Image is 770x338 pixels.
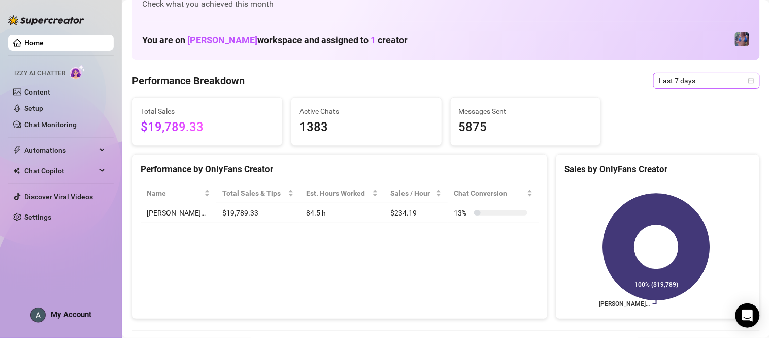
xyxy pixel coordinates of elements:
img: logo-BBDzfeDw.svg [8,15,84,25]
span: 13 % [454,207,470,219]
a: Content [24,88,50,96]
a: Setup [24,104,43,112]
span: Total Sales & Tips [222,188,286,199]
span: Name [147,188,202,199]
th: Name [141,183,216,203]
div: Performance by OnlyFans Creator [141,163,539,176]
div: Sales by OnlyFans Creator [564,163,751,176]
a: Settings [24,213,51,221]
span: Total Sales [141,106,274,117]
span: $19,789.33 [141,118,274,137]
span: Chat Conversion [454,188,525,199]
a: Chat Monitoring [24,120,77,129]
a: Home [24,39,44,47]
th: Total Sales & Tips [216,183,300,203]
h4: Performance Breakdown [132,74,245,88]
img: Chat Copilot [13,167,20,174]
td: 84.5 h [300,203,384,223]
img: Jaylie [735,32,749,46]
td: $234.19 [384,203,448,223]
th: Sales / Hour [384,183,448,203]
span: 1383 [299,118,433,137]
span: My Account [51,310,91,319]
div: Open Intercom Messenger [735,303,760,328]
span: [PERSON_NAME] [187,35,257,45]
td: $19,789.33 [216,203,300,223]
h1: You are on workspace and assigned to creator [142,35,408,46]
span: 5875 [459,118,592,137]
div: Est. Hours Worked [306,188,370,199]
span: Sales / Hour [390,188,434,199]
span: Last 7 days [659,73,754,88]
span: calendar [748,78,754,84]
a: Discover Viral Videos [24,193,93,201]
img: AI Chatter [70,65,85,79]
span: Izzy AI Chatter [14,69,65,78]
span: Chat Copilot [24,163,96,179]
span: 1 [371,35,376,45]
td: [PERSON_NAME]… [141,203,216,223]
img: ACg8ocIpWzLmD3A5hmkSZfBJcT14Fg8bFGaqbLo-Z0mqyYAWwTjPNSU=s96-c [31,308,45,322]
th: Chat Conversion [448,183,539,203]
span: Messages Sent [459,106,592,117]
span: Automations [24,142,96,159]
text: [PERSON_NAME]… [599,300,650,308]
span: thunderbolt [13,146,21,155]
span: Active Chats [299,106,433,117]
